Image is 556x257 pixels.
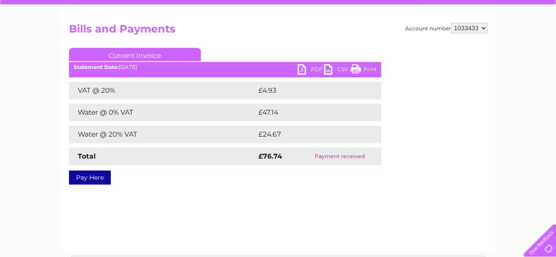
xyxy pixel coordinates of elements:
td: Water @ 20% VAT [69,126,256,143]
img: logo.png [19,23,64,50]
td: Payment received [298,148,381,165]
a: Pay Here [69,170,111,185]
strong: Total [78,152,96,160]
a: Contact [498,37,519,44]
div: Clear Business is a trading name of Verastar Limited (registered in [GEOGRAPHIC_DATA] No. 3667643... [71,5,486,43]
a: Log out [527,37,548,44]
b: Statement Date: [73,64,119,70]
a: Print [350,64,377,77]
a: Water [401,37,418,44]
a: Blog [480,37,492,44]
a: Current Invoice [69,48,201,61]
td: £4.93 [256,82,360,99]
a: Telecoms [448,37,474,44]
a: CSV [324,64,350,77]
td: £47.14 [256,104,362,121]
h2: Bills and Payments [69,23,487,40]
div: [DATE] [69,64,381,70]
a: 0333 014 3131 [390,4,451,15]
td: VAT @ 20% [69,82,256,99]
a: Energy [423,37,443,44]
a: PDF [298,64,324,77]
strong: £76.74 [258,152,282,160]
td: £24.67 [256,126,363,143]
div: Account number [405,23,487,33]
td: Water @ 0% VAT [69,104,256,121]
